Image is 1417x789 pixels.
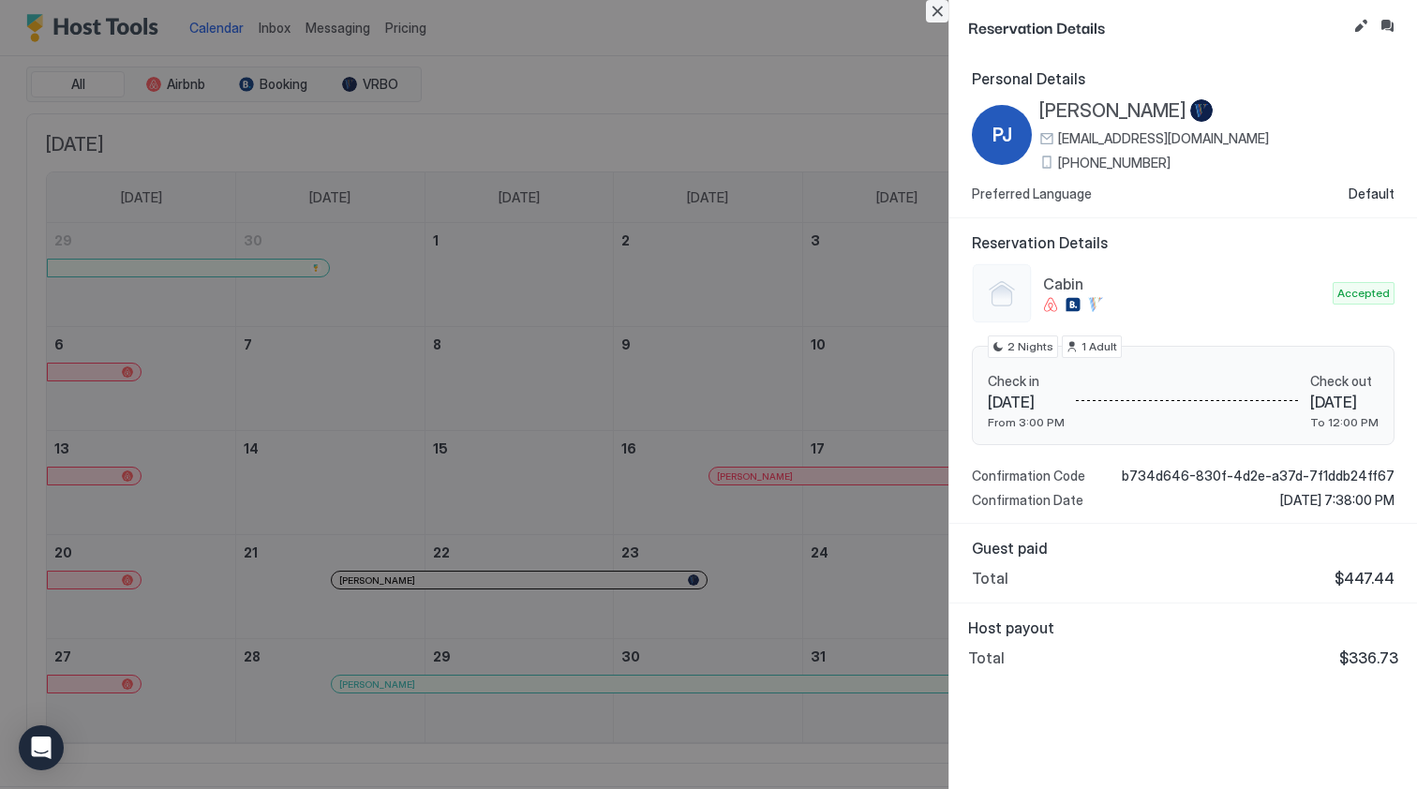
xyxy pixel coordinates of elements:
span: Reservation Details [968,15,1346,38]
span: Check out [1310,373,1379,390]
span: Default [1349,186,1395,202]
span: [DATE] [988,393,1065,411]
span: [EMAIL_ADDRESS][DOMAIN_NAME] [1058,130,1269,147]
span: Confirmation Code [972,468,1085,484]
span: $336.73 [1339,648,1398,667]
span: Check in [988,373,1065,390]
span: Cabin [1043,275,1325,293]
span: Personal Details [972,69,1395,88]
button: Inbox [1376,15,1398,37]
span: [DATE] 7:38:00 PM [1280,492,1395,509]
span: [DATE] [1310,393,1379,411]
span: From 3:00 PM [988,415,1065,429]
button: Edit reservation [1350,15,1372,37]
span: 1 Adult [1081,338,1117,355]
span: [PERSON_NAME] [1039,99,1186,123]
span: Preferred Language [972,186,1092,202]
div: Open Intercom Messenger [19,725,64,770]
span: Total [968,648,1005,667]
span: $447.44 [1335,569,1395,588]
span: Reservation Details [972,233,1395,252]
span: 2 Nights [1007,338,1053,355]
span: To 12:00 PM [1310,415,1379,429]
span: Accepted [1337,285,1390,302]
span: Total [972,569,1008,588]
span: b734d646-830f-4d2e-a37d-7f1ddb24ff67 [1122,468,1395,484]
span: PJ [992,121,1012,149]
span: Confirmation Date [972,492,1083,509]
span: Guest paid [972,539,1395,558]
span: Host payout [968,618,1398,637]
span: [PHONE_NUMBER] [1058,155,1171,171]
